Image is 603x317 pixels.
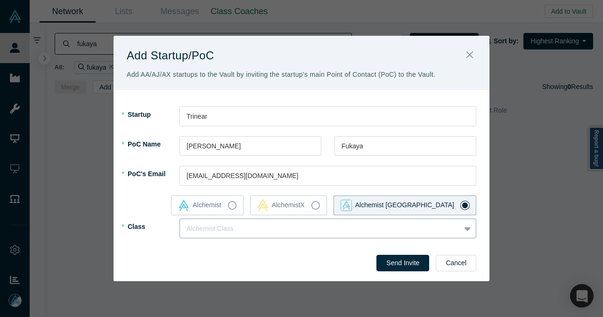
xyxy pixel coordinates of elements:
[127,106,179,123] label: Startup
[178,200,221,211] div: Alchemist
[376,255,429,271] button: Send Invite
[436,255,476,271] button: Cancel
[127,219,179,235] label: Class
[341,200,454,211] div: Alchemist [GEOGRAPHIC_DATA]
[341,200,352,211] img: alchemist_aj Vault Logo
[460,46,480,66] button: Close
[127,69,435,81] p: Add AA/AJ/AX startups to the Vault by inviting the startup's main Point of Contact (PoC) to the V...
[257,199,305,211] div: AlchemistX
[178,200,189,211] img: alchemist Vault Logo
[127,166,179,182] label: PoC's Email
[127,46,452,81] h1: Add Startup/PoC
[127,136,179,153] label: PoC Name
[257,199,269,211] img: alchemistx Vault Logo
